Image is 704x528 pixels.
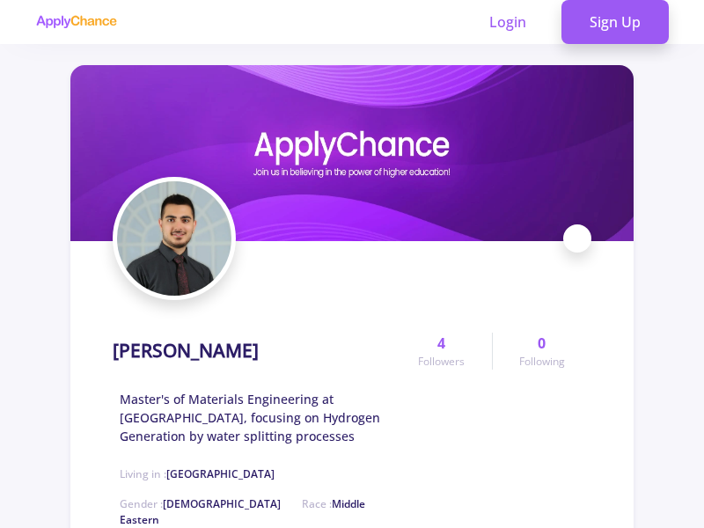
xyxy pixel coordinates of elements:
span: Gender : [120,496,281,511]
img: Parsa Borhanicover image [70,65,634,241]
a: 0Following [492,333,591,370]
span: Race : [120,496,365,527]
span: Followers [418,354,465,370]
img: applychance logo text only [35,15,117,29]
span: 0 [538,333,546,354]
span: [GEOGRAPHIC_DATA] [166,466,275,481]
span: Middle Eastern [120,496,365,527]
span: Living in : [120,466,275,481]
img: Parsa Borhaniavatar [117,181,231,296]
a: 4Followers [392,333,491,370]
span: [DEMOGRAPHIC_DATA] [163,496,281,511]
span: Master's of Materials Engineering at [GEOGRAPHIC_DATA], focusing on Hydrogen Generation by water ... [120,390,392,445]
h1: [PERSON_NAME] [113,340,259,362]
span: 4 [437,333,445,354]
span: Following [519,354,565,370]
